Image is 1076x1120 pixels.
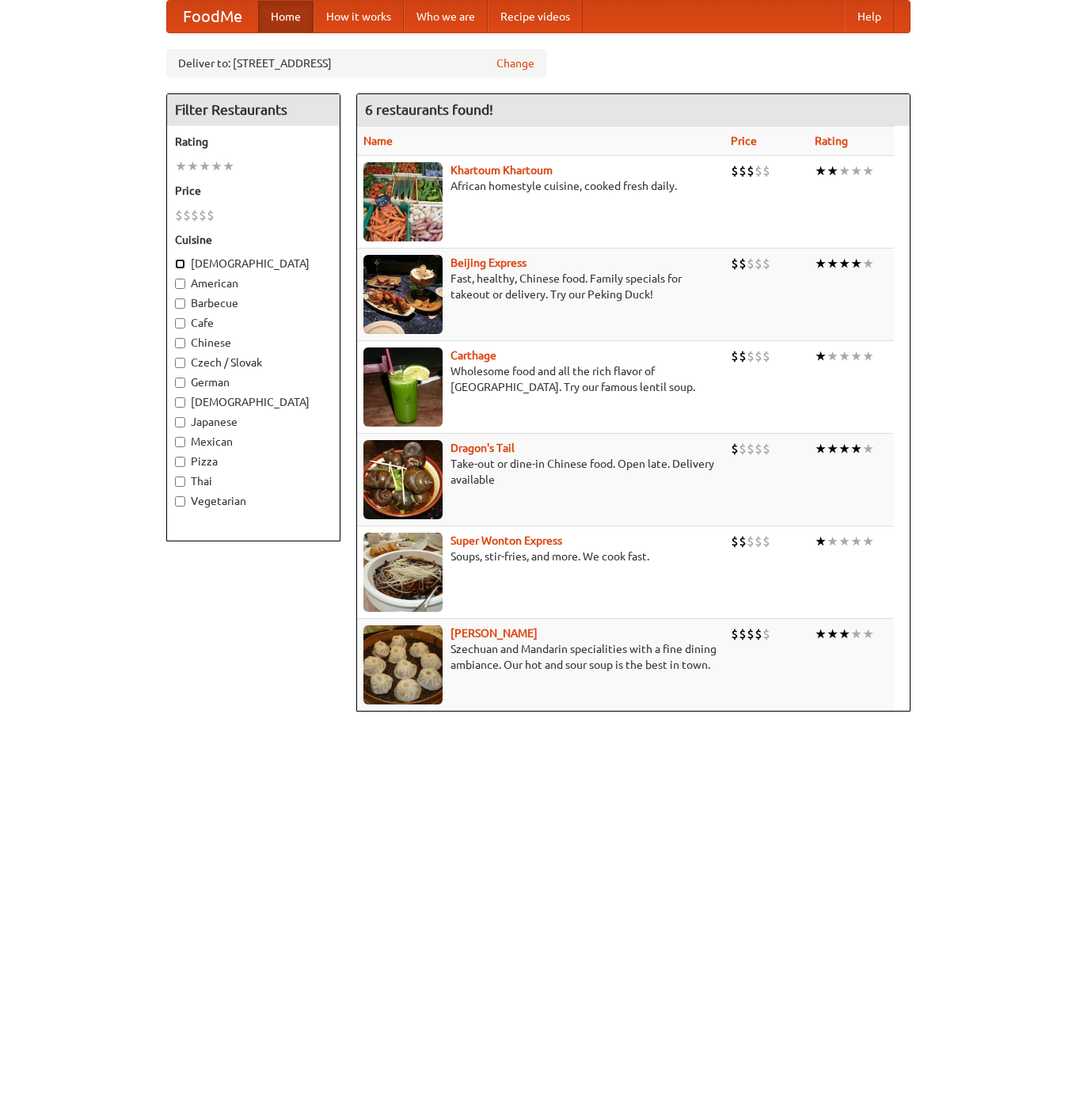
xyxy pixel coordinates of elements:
img: beijing.jpg [363,255,443,334]
input: [DEMOGRAPHIC_DATA] [175,397,185,408]
label: Chinese [175,335,332,351]
li: ★ [862,255,874,272]
input: Thai [175,476,185,487]
label: Czech / Slovak [175,355,332,370]
li: $ [731,162,739,180]
li: $ [183,207,191,224]
li: ★ [827,162,838,180]
li: $ [762,625,770,643]
img: khartoum.jpg [363,162,443,241]
h5: Cuisine [175,232,332,248]
li: $ [175,207,183,224]
a: Price [731,135,757,147]
li: $ [747,347,755,365]
a: Help [845,1,894,32]
label: Japanese [175,414,332,430]
b: Carthage [451,349,496,362]
li: ★ [862,625,874,643]
label: Barbecue [175,295,332,311]
li: $ [755,347,762,365]
li: ★ [815,255,827,272]
li: $ [755,533,762,550]
p: Szechuan and Mandarin specialities with a fine dining ambiance. Our hot and sour soup is the best... [363,641,718,673]
li: $ [762,440,770,457]
li: ★ [187,158,199,175]
a: Rating [815,135,848,147]
label: Mexican [175,434,332,450]
li: ★ [838,255,850,272]
li: $ [755,162,762,180]
ng-pluralize: 6 restaurants found! [365,102,493,117]
li: $ [739,625,747,643]
input: American [175,279,185,289]
li: ★ [827,440,838,457]
li: ★ [211,158,222,175]
li: $ [747,162,755,180]
label: Vegetarian [175,493,332,509]
li: ★ [838,533,850,550]
li: ★ [838,625,850,643]
a: Super Wonton Express [451,534,562,547]
input: Czech / Slovak [175,358,185,368]
li: ★ [838,162,850,180]
li: ★ [850,162,862,180]
b: Khartoum Khartoum [451,164,553,177]
a: FoodMe [167,1,258,32]
input: German [175,378,185,388]
li: ★ [815,440,827,457]
li: ★ [827,533,838,550]
label: [DEMOGRAPHIC_DATA] [175,394,332,410]
li: $ [762,347,770,365]
p: Wholesome food and all the rich flavor of [GEOGRAPHIC_DATA]. Try our famous lentil soup. [363,363,718,395]
li: ★ [850,440,862,457]
li: $ [731,440,739,457]
h5: Price [175,183,332,199]
label: Cafe [175,315,332,331]
li: ★ [827,255,838,272]
li: ★ [862,347,874,365]
label: German [175,374,332,390]
li: ★ [862,440,874,457]
li: ★ [815,347,827,365]
li: $ [739,533,747,550]
li: ★ [850,533,862,550]
li: $ [739,162,747,180]
input: [DEMOGRAPHIC_DATA] [175,259,185,269]
input: Chinese [175,338,185,348]
input: Mexican [175,437,185,447]
li: ★ [815,533,827,550]
li: ★ [815,625,827,643]
p: African homestyle cuisine, cooked fresh daily. [363,178,718,194]
li: $ [747,255,755,272]
a: Dragon's Tail [451,442,515,454]
li: $ [762,255,770,272]
li: $ [191,207,199,224]
label: Pizza [175,454,332,469]
img: superwonton.jpg [363,533,443,612]
input: Pizza [175,457,185,467]
li: $ [739,255,747,272]
h5: Rating [175,134,332,150]
li: $ [755,440,762,457]
a: [PERSON_NAME] [451,627,538,640]
li: $ [731,625,739,643]
li: $ [199,207,207,224]
li: ★ [850,625,862,643]
li: ★ [175,158,187,175]
a: Name [363,135,393,147]
li: ★ [862,162,874,180]
li: ★ [199,158,211,175]
p: Take-out or dine-in Chinese food. Open late. Delivery available [363,456,718,488]
li: ★ [850,255,862,272]
li: ★ [838,440,850,457]
a: Change [496,55,534,71]
label: Thai [175,473,332,489]
li: $ [747,625,755,643]
li: $ [739,440,747,457]
a: Beijing Express [451,256,527,269]
p: Soups, stir-fries, and more. We cook fast. [363,549,718,564]
li: $ [739,347,747,365]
